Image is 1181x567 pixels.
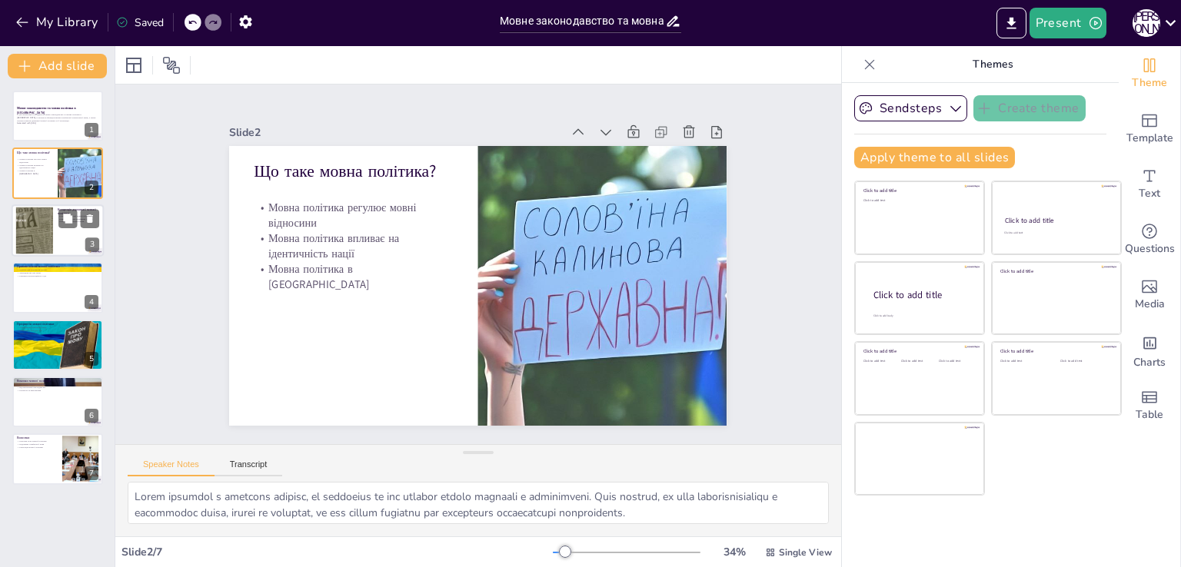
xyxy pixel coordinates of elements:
div: 6 [12,376,103,427]
button: Apply theme to all slides [854,147,1015,168]
div: 7 [85,466,98,480]
p: Контроль за виконанням [17,389,98,392]
button: Present [1030,8,1106,38]
textarea: Lorem ipsumdol s ametcons adipisc, el seddoeius te inc utlabor etdolo magnaali e adminimveni. Qui... [128,482,829,524]
p: Звуження сфери застосування [17,383,98,386]
p: Що таке мовна політика? [470,349,666,433]
span: Theme [1132,75,1167,91]
div: 3 [85,237,99,251]
button: Export to PowerPoint [996,8,1026,38]
button: І [PERSON_NAME] [1133,8,1160,38]
div: 5 [85,352,98,366]
div: Change the overall theme [1119,46,1180,101]
p: Мовна політика регулює мовні відносини [17,157,53,163]
div: 3 [12,204,104,257]
div: 1 [12,91,103,141]
div: Add ready made slides [1119,101,1180,157]
div: Click to add text [901,360,936,363]
button: Create theme [973,95,1086,121]
p: Висновки [17,436,58,441]
p: Мовна політика впливає на ідентичність нації [491,275,690,366]
div: 4 [85,295,98,309]
p: У цій презентації розглядається мовне законодавство та мовна політика в [GEOGRAPHIC_DATA], їх впл... [17,114,98,122]
div: Slide 2 / 7 [121,545,553,559]
span: Charts [1133,354,1166,371]
div: І [PERSON_NAME] [1133,9,1160,37]
button: Transcript [215,459,283,476]
p: Мовна політика в [GEOGRAPHIC_DATA] [17,169,53,174]
div: Add text boxes [1119,157,1180,212]
span: Position [162,56,181,75]
button: Add slide [8,54,107,78]
div: 2 [85,181,98,194]
div: 34 % [716,545,753,559]
span: Template [1126,130,1173,147]
div: 4 [12,262,103,313]
div: Click to add title [1000,348,1110,354]
input: Insert title [500,10,665,32]
div: Add charts and graphs [1119,323,1180,378]
p: Мовна політика в [GEOGRAPHIC_DATA] [501,245,700,336]
div: 7 [12,433,103,484]
p: Основи концепції мовної політики [58,214,99,217]
span: Text [1139,185,1160,202]
span: Table [1136,406,1163,423]
button: Duplicate Slide [58,209,77,227]
p: Виклики мовної політики [17,379,98,383]
p: Ключова роль мовної політики [17,440,58,443]
div: Get real-time input from your audience [1119,212,1180,267]
p: Пріоритети мовної політики [17,322,98,327]
p: Розвиток української мови [58,220,99,224]
span: Media [1135,296,1165,313]
div: Click to add title [863,348,973,354]
div: Add a table [1119,378,1180,433]
div: Click to add body [873,313,970,317]
div: Click to add title [1000,268,1110,274]
p: Рішення Конституційного суду [17,274,98,277]
div: Click to add text [1000,360,1049,363]
div: Saved [116,15,164,30]
p: Реалізація мовної політики [17,446,58,449]
div: 1 [85,123,98,137]
div: 2 [12,148,103,198]
div: Click to add title [873,288,972,301]
strong: Мовне законодавство та мовна політика в [GEOGRAPHIC_DATA] [17,107,76,115]
div: 6 [85,409,98,423]
div: Click to add title [1005,216,1107,225]
button: My Library [12,10,105,35]
div: Click to add text [1060,360,1109,363]
div: Layout [121,53,146,78]
div: Click to add text [863,360,898,363]
p: Мовна політика впливає на ідентичність нації [17,163,53,168]
p: Рекомендації для державних органів [58,217,99,220]
p: Themes [882,46,1103,83]
p: Захист від експансії [17,332,98,335]
div: 5 [12,320,103,370]
div: Click to add text [1004,231,1106,235]
span: Questions [1125,240,1175,257]
p: Концепція державної мовної політики [58,207,99,215]
p: Нормативна база для ЗМІ [17,329,98,332]
p: Generated with [URL] [17,122,98,125]
p: Правова основа мовної політики [17,264,98,269]
p: Утвердження української мови [17,326,98,329]
p: Конституція України як основа [17,269,98,272]
button: Sendsteps [854,95,967,121]
div: Click to add text [863,199,973,203]
button: Speaker Notes [128,459,215,476]
button: Delete Slide [81,209,99,227]
p: Законодавство про мови [17,272,98,275]
span: Single View [779,546,832,559]
p: Підтримка української мови [17,443,58,446]
p: Що таке мовна політика? [17,151,53,155]
div: Click to add text [939,360,973,363]
div: Click to add title [863,187,973,194]
div: Add images, graphics, shapes or video [1119,267,1180,323]
p: Вдосконалення законодавства [17,386,98,389]
div: Slide 2 [357,357,677,473]
p: Мовна політика регулює мовні відносини [482,304,681,395]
